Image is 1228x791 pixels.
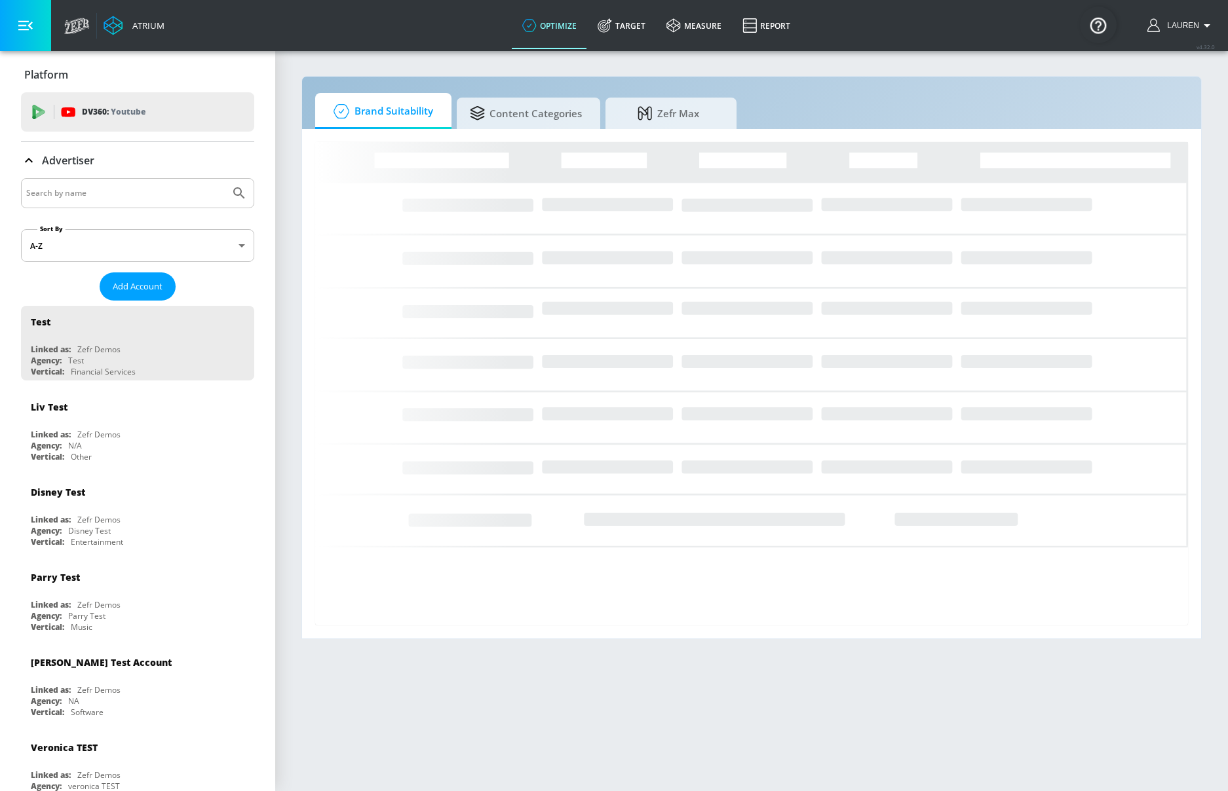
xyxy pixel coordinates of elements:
div: [PERSON_NAME] Test AccountLinked as:Zefr DemosAgency:NAVertical:Software [21,646,254,721]
a: Report [732,2,801,49]
div: Other [71,451,92,462]
div: Liv Test [31,401,67,413]
div: Linked as: [31,429,71,440]
div: Parry TestLinked as:Zefr DemosAgency:Parry TestVertical:Music [21,561,254,636]
a: Atrium [104,16,164,35]
button: Open Resource Center [1080,7,1117,43]
span: Brand Suitability [328,96,433,127]
div: Liv TestLinked as:Zefr DemosAgency:N/AVertical:Other [21,391,254,466]
div: NA [68,695,79,707]
a: measure [656,2,732,49]
div: Linked as: [31,599,71,610]
p: Youtube [111,105,145,119]
div: Advertiser [21,142,254,179]
div: Vertical: [31,366,64,377]
div: Test [31,316,50,328]
p: Advertiser [42,153,94,168]
div: Vertical: [31,536,64,547]
div: Veronica TEST [31,741,98,754]
div: Vertical: [31,621,64,633]
div: Entertainment [71,536,123,547]
span: Zefr Max [619,98,718,129]
p: Platform [24,67,68,82]
div: Zefr Demos [77,429,121,440]
div: Linked as: [31,514,71,525]
div: [PERSON_NAME] Test Account [31,656,172,669]
div: Agency: [31,355,62,366]
div: Disney TestLinked as:Zefr DemosAgency:Disney TestVertical:Entertainment [21,476,254,551]
div: Parry Test [31,571,80,583]
div: Parry Test [68,610,106,621]
div: Atrium [127,20,164,31]
label: Sort By [37,225,66,233]
div: A-Z [21,229,254,262]
div: Agency: [31,610,62,621]
div: Music [71,621,92,633]
div: DV360: Youtube [21,92,254,132]
p: DV360: [82,105,145,119]
a: Target [587,2,656,49]
div: Vertical: [31,451,64,462]
input: Search by name [26,185,225,202]
span: v 4.32.0 [1197,43,1215,50]
div: Zefr Demos [77,514,121,525]
div: TestLinked as:Zefr DemosAgency:TestVertical:Financial Services [21,306,254,380]
button: Add Account [100,272,176,301]
div: Disney Test [68,525,111,536]
div: Agency: [31,440,62,451]
div: Agency: [31,695,62,707]
div: Disney Test [31,486,85,498]
div: Zefr Demos [77,684,121,695]
span: login as: lauren.bacher@zefr.com [1162,21,1199,30]
span: Content Categories [470,98,582,129]
div: Vertical: [31,707,64,718]
div: Zefr Demos [77,599,121,610]
div: Zefr Demos [77,344,121,355]
button: Lauren [1147,18,1215,33]
div: Zefr Demos [77,769,121,781]
div: Software [71,707,104,718]
div: Test [68,355,84,366]
div: Financial Services [71,366,136,377]
div: Agency: [31,525,62,536]
div: N/A [68,440,82,451]
div: Platform [21,56,254,93]
div: Linked as: [31,769,71,781]
div: Linked as: [31,344,71,355]
a: optimize [512,2,587,49]
div: Linked as: [31,684,71,695]
span: Add Account [113,279,163,294]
